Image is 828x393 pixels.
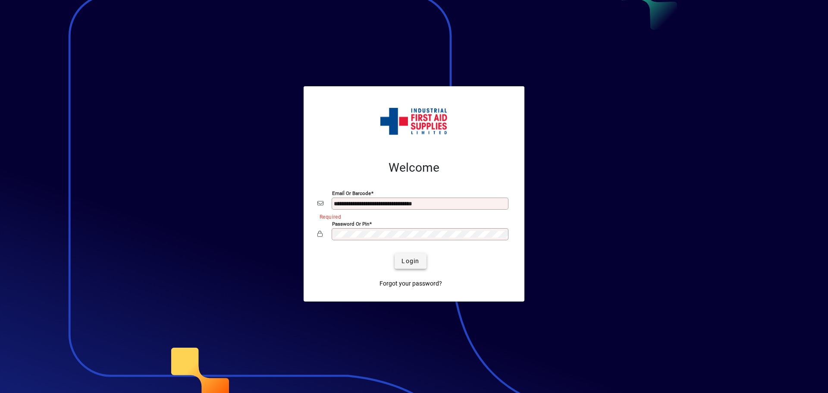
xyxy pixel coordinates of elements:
h2: Welcome [317,160,511,175]
span: Forgot your password? [379,279,442,288]
span: Login [401,257,419,266]
a: Forgot your password? [376,276,445,291]
mat-label: Password or Pin [332,221,369,227]
button: Login [395,253,426,269]
mat-error: Required [320,212,504,221]
mat-label: Email or Barcode [332,190,371,196]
